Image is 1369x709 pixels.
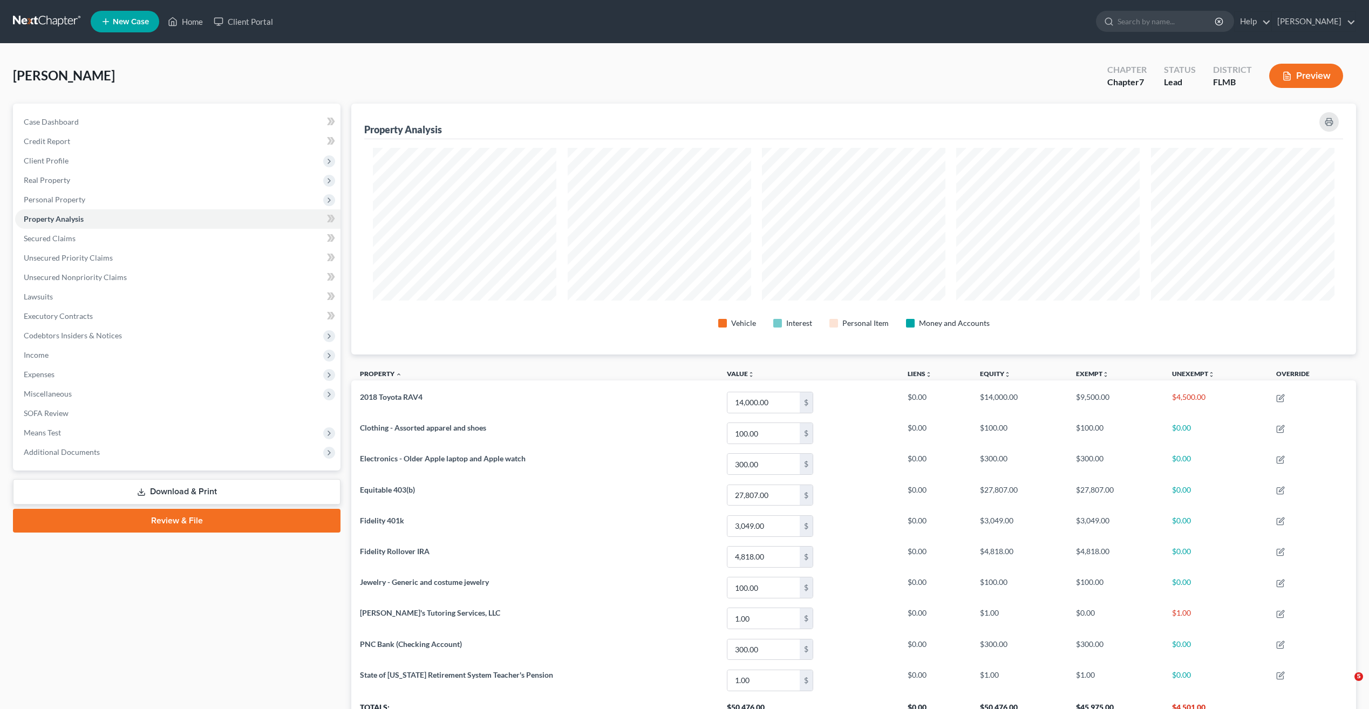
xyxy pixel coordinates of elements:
[360,516,404,525] span: Fidelity 401k
[360,423,486,432] span: Clothing - Assorted apparel and shoes
[971,387,1067,418] td: $14,000.00
[842,318,889,329] div: Personal Item
[15,248,340,268] a: Unsecured Priority Claims
[908,370,932,378] a: Liensunfold_more
[800,516,813,536] div: $
[925,371,932,378] i: unfold_more
[360,370,402,378] a: Property expand_less
[24,292,53,301] span: Lawsuits
[727,485,800,506] input: 0.00
[727,639,800,660] input: 0.00
[1163,665,1268,696] td: $0.00
[899,541,971,572] td: $0.00
[748,371,754,378] i: unfold_more
[899,418,971,449] td: $0.00
[1139,77,1144,87] span: 7
[1163,510,1268,541] td: $0.00
[1163,480,1268,510] td: $0.00
[1067,480,1163,510] td: $27,807.00
[1163,449,1268,480] td: $0.00
[971,665,1067,696] td: $1.00
[1269,64,1343,88] button: Preview
[13,509,340,533] a: Review & File
[1272,12,1356,31] a: [PERSON_NAME]
[800,547,813,567] div: $
[971,572,1067,603] td: $100.00
[899,387,971,418] td: $0.00
[24,272,127,282] span: Unsecured Nonpriority Claims
[1107,76,1147,88] div: Chapter
[1067,541,1163,572] td: $4,818.00
[24,447,100,456] span: Additional Documents
[113,18,149,26] span: New Case
[24,428,61,437] span: Means Test
[24,331,122,340] span: Codebtors Insiders & Notices
[786,318,812,329] div: Interest
[971,510,1067,541] td: $3,049.00
[1213,64,1252,76] div: District
[360,608,500,617] span: [PERSON_NAME]'s Tutoring Services, LLC
[208,12,278,31] a: Client Portal
[1067,387,1163,418] td: $9,500.00
[24,408,69,418] span: SOFA Review
[1163,634,1268,665] td: $0.00
[980,370,1011,378] a: Equityunfold_more
[727,547,800,567] input: 0.00
[800,577,813,598] div: $
[360,454,526,463] span: Electronics - Older Apple laptop and Apple watch
[899,480,971,510] td: $0.00
[24,370,55,379] span: Expenses
[1164,76,1196,88] div: Lead
[1268,363,1356,387] th: Override
[24,195,85,204] span: Personal Property
[396,371,402,378] i: expand_less
[24,389,72,398] span: Miscellaneous
[1163,541,1268,572] td: $0.00
[24,175,70,185] span: Real Property
[1067,510,1163,541] td: $3,049.00
[360,670,553,679] span: State of [US_STATE] Retirement System Teacher's Pension
[360,639,462,649] span: PNC Bank (Checking Account)
[1067,603,1163,634] td: $0.00
[15,229,340,248] a: Secured Claims
[971,449,1067,480] td: $300.00
[727,516,800,536] input: 0.00
[1102,371,1109,378] i: unfold_more
[971,480,1067,510] td: $27,807.00
[360,485,415,494] span: Equitable 403(b)
[800,392,813,413] div: $
[1213,76,1252,88] div: FLMB
[15,112,340,132] a: Case Dashboard
[360,392,423,401] span: 2018 Toyota RAV4
[971,541,1067,572] td: $4,818.00
[1332,672,1358,698] iframe: Intercom live chat
[971,634,1067,665] td: $300.00
[1235,12,1271,31] a: Help
[899,510,971,541] td: $0.00
[899,603,971,634] td: $0.00
[24,117,79,126] span: Case Dashboard
[15,287,340,306] a: Lawsuits
[24,234,76,243] span: Secured Claims
[15,209,340,229] a: Property Analysis
[15,404,340,423] a: SOFA Review
[727,577,800,598] input: 0.00
[899,572,971,603] td: $0.00
[1164,64,1196,76] div: Status
[360,547,430,556] span: Fidelity Rollover IRA
[899,634,971,665] td: $0.00
[727,370,754,378] a: Valueunfold_more
[360,577,489,587] span: Jewelry - Generic and costume jewelry
[727,454,800,474] input: 0.00
[727,608,800,629] input: 0.00
[13,67,115,83] span: [PERSON_NAME]
[1067,634,1163,665] td: $300.00
[1208,371,1215,378] i: unfold_more
[1076,370,1109,378] a: Exemptunfold_more
[24,350,49,359] span: Income
[1118,11,1216,31] input: Search by name...
[899,449,971,480] td: $0.00
[15,268,340,287] a: Unsecured Nonpriority Claims
[800,639,813,660] div: $
[800,423,813,444] div: $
